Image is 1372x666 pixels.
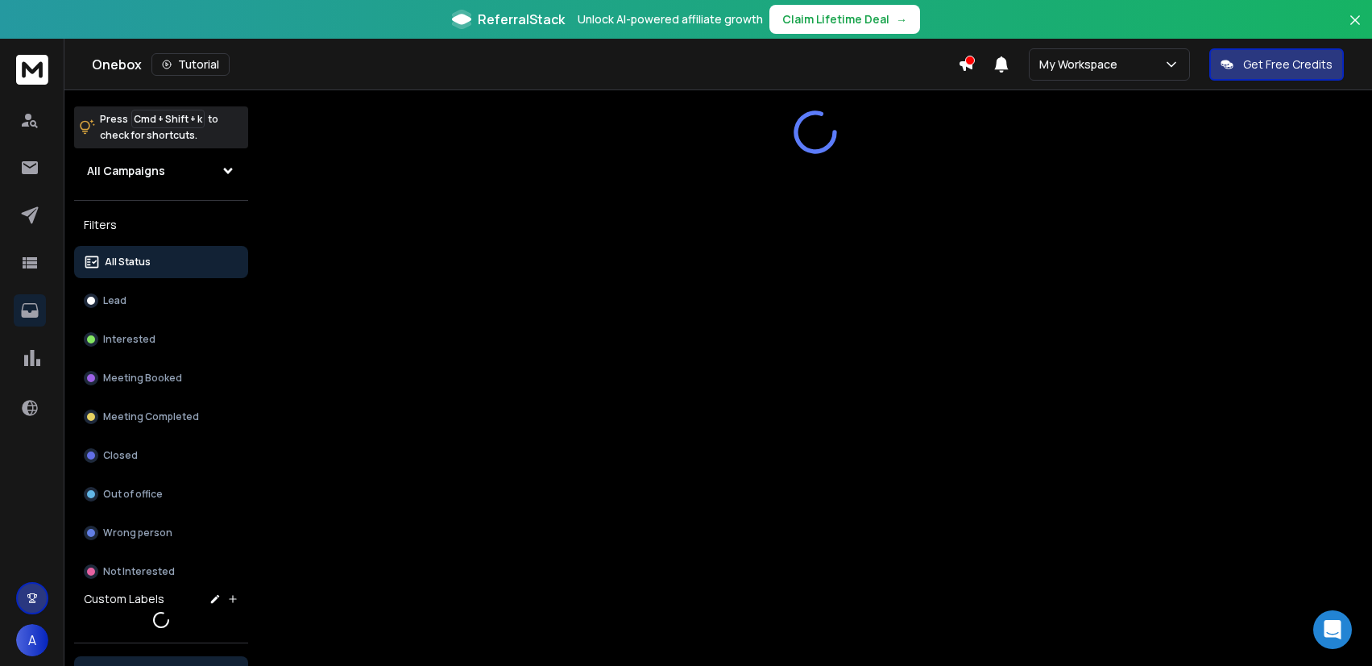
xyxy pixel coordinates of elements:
p: Meeting Completed [103,410,199,423]
button: Tutorial [151,53,230,76]
p: Unlock AI-powered affiliate growth [578,11,763,27]
span: → [896,11,907,27]
p: Interested [103,333,155,346]
span: Cmd + Shift + k [131,110,205,128]
button: A [16,624,48,656]
p: Get Free Credits [1243,56,1333,73]
button: Get Free Credits [1209,48,1344,81]
h3: Filters [74,214,248,236]
button: Close banner [1345,10,1366,48]
button: Claim Lifetime Deal→ [769,5,920,34]
p: My Workspace [1039,56,1124,73]
div: Open Intercom Messenger [1313,610,1352,649]
button: All Campaigns [74,155,248,187]
p: Not Interested [103,565,175,578]
button: Interested [74,323,248,356]
button: Closed [74,439,248,472]
h1: All Campaigns [87,163,165,179]
p: Meeting Booked [103,372,182,385]
button: Meeting Completed [74,401,248,433]
p: Lead [103,294,126,307]
button: All Status [74,246,248,278]
p: All Status [105,256,151,268]
button: Not Interested [74,556,248,588]
button: Meeting Booked [74,362,248,394]
h3: Custom Labels [84,591,164,607]
span: ReferralStack [478,10,565,29]
p: Press to check for shortcuts. [100,111,218,144]
p: Out of office [103,488,163,501]
div: Onebox [92,53,958,76]
p: Closed [103,449,138,462]
button: Out of office [74,478,248,510]
p: Wrong person [103,527,172,539]
button: Wrong person [74,517,248,549]
button: Lead [74,285,248,317]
